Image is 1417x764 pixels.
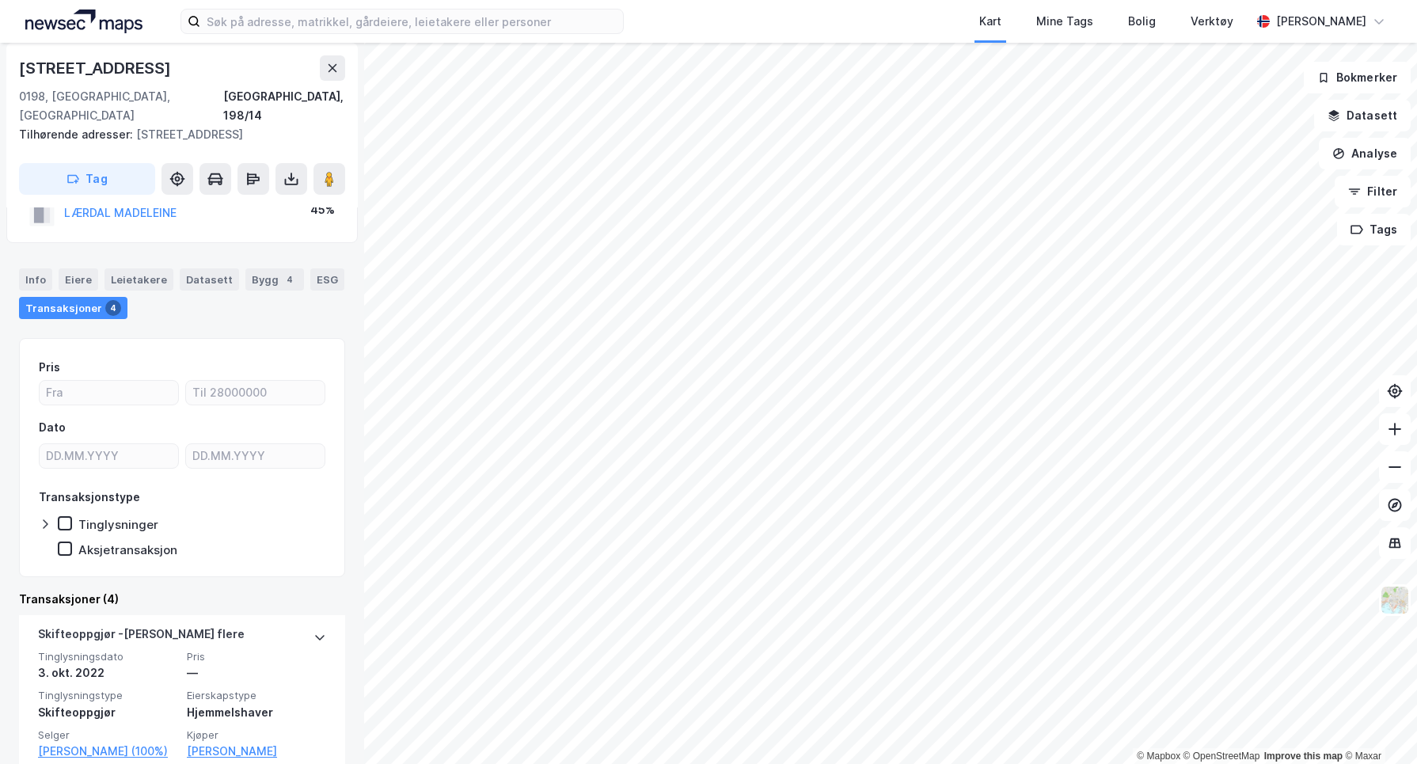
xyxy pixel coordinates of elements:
[38,625,245,650] div: Skifteoppgjør - [PERSON_NAME] flere
[186,381,325,405] input: Til 28000000
[1314,100,1411,131] button: Datasett
[1337,214,1411,245] button: Tags
[979,12,1001,31] div: Kart
[105,300,121,316] div: 4
[1335,176,1411,207] button: Filter
[19,127,136,141] span: Tilhørende adresser:
[19,268,52,291] div: Info
[38,728,177,742] span: Selger
[1319,138,1411,169] button: Analyse
[19,125,332,144] div: [STREET_ADDRESS]
[187,728,326,742] span: Kjøper
[310,268,344,291] div: ESG
[38,703,177,722] div: Skifteoppgjør
[104,268,173,291] div: Leietakere
[1191,12,1233,31] div: Verktøy
[310,200,335,219] div: 45%
[38,663,177,682] div: 3. okt. 2022
[180,268,239,291] div: Datasett
[1276,12,1366,31] div: [PERSON_NAME]
[187,663,326,682] div: —
[1338,688,1417,764] iframe: Chat Widget
[19,87,223,125] div: 0198, [GEOGRAPHIC_DATA], [GEOGRAPHIC_DATA]
[200,10,623,33] input: Søk på adresse, matrikkel, gårdeiere, leietakere eller personer
[59,268,98,291] div: Eiere
[38,689,177,702] span: Tinglysningstype
[78,542,177,557] div: Aksjetransaksjon
[19,163,155,195] button: Tag
[39,418,66,437] div: Dato
[39,488,140,507] div: Transaksjonstype
[40,381,178,405] input: Fra
[1137,751,1180,762] a: Mapbox
[187,703,326,722] div: Hjemmelshaver
[39,358,60,377] div: Pris
[38,742,177,761] a: [PERSON_NAME] (100%)
[187,650,326,663] span: Pris
[1380,585,1410,615] img: Z
[25,10,142,33] img: logo.a4113a55bc3d86da70a041830d287a7e.svg
[19,590,345,609] div: Transaksjoner (4)
[245,268,304,291] div: Bygg
[1128,12,1156,31] div: Bolig
[1264,751,1343,762] a: Improve this map
[1183,751,1260,762] a: OpenStreetMap
[78,517,158,532] div: Tinglysninger
[187,689,326,702] span: Eierskapstype
[38,650,177,663] span: Tinglysningsdato
[186,444,325,468] input: DD.MM.YYYY
[19,297,127,319] div: Transaksjoner
[1304,62,1411,93] button: Bokmerker
[223,87,345,125] div: [GEOGRAPHIC_DATA], 198/14
[1036,12,1093,31] div: Mine Tags
[282,272,298,287] div: 4
[19,55,174,81] div: [STREET_ADDRESS]
[40,444,178,468] input: DD.MM.YYYY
